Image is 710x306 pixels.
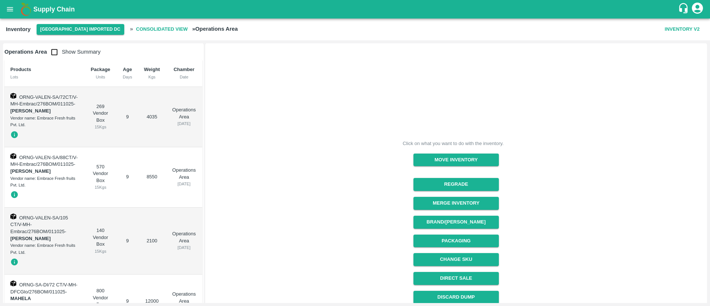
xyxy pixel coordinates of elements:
div: [DATE] [172,120,196,127]
b: Consolidated View [136,25,188,34]
div: 269 Vendor Box [90,103,111,131]
div: 570 Vendor Box [90,164,111,191]
b: Package [91,67,110,72]
div: account of current user [691,1,704,17]
b: Operations Area [4,49,47,55]
div: 140 Vendor Box [90,227,111,255]
span: Show Summary [47,49,101,55]
span: 2100 [146,238,157,243]
span: ORNG-SA-DI/72 CT/V-MH-DFCGlo/276BOM/011025 [10,282,77,295]
div: 15 Kgs [90,248,111,255]
p: Operations Area [172,231,196,244]
td: 9 [117,147,138,208]
span: - [10,229,66,241]
td: 9 [117,87,138,147]
div: Vendor name: Embrace Fresh fruits Pvt. Ltd. [10,175,78,189]
div: Days [123,74,132,80]
span: Consolidated View [133,23,191,36]
div: 15 Kgs [90,124,111,130]
span: - [10,101,75,114]
td: 9 [117,208,138,275]
div: Click on what you want to do with the inventory. [403,140,504,147]
div: Date [172,74,196,80]
img: logo [18,2,33,17]
div: Lots [10,74,78,80]
b: Chamber [173,67,194,72]
button: Direct Sale [413,272,499,285]
div: 15 Kgs [90,184,111,191]
b: Age [123,67,132,72]
span: ORNG-VALEN-SA/88CT/V-MH-Embrac/276BOM/011025 [10,155,78,167]
span: 12000 [145,298,159,304]
button: Packaging [413,235,499,248]
b: Products [10,67,31,72]
button: Merge Inventory [413,197,499,210]
button: Brand/[PERSON_NAME] [413,216,499,229]
strong: [PERSON_NAME] [10,168,51,174]
button: Regrade [413,178,499,191]
button: Select DC [37,24,124,35]
div: Vendor name: Embrace Fresh fruits Pvt. Ltd. [10,115,78,128]
span: 8550 [146,174,157,179]
strong: [PERSON_NAME] [10,108,51,114]
p: Operations Area [172,167,196,181]
img: box [10,280,16,286]
span: ORNG-VALEN-SA/72CT/V-MH-Embrac/276BOM/011025 [10,94,78,107]
button: open drawer [1,1,18,18]
button: Change SKU [413,253,499,266]
p: Operations Area [172,291,196,305]
span: ORNG-VALEN-SA/105 CT/V-MH-Embrac/276BOM/011025 [10,215,68,234]
b: » Operations Area [192,26,238,32]
a: Supply Chain [33,4,678,14]
button: Move Inventory [413,154,499,167]
div: [DATE] [172,181,196,187]
button: Inventory V2 [662,23,703,36]
b: Weight [144,67,160,72]
b: Supply Chain [33,6,75,13]
div: Kgs [144,74,160,80]
div: customer-support [678,3,691,16]
img: box [10,213,16,219]
h2: » [130,23,238,36]
img: box [10,93,16,99]
strong: [PERSON_NAME] [10,236,51,241]
button: Discard Dump [413,291,499,304]
strong: MAHELA [10,296,31,301]
div: [DATE] [172,244,196,251]
span: - [10,161,75,174]
img: box [10,153,16,159]
span: 4035 [146,114,157,120]
p: Operations Area [172,107,196,120]
div: Vendor name: Embrace Fresh fruits Pvt. Ltd. [10,242,78,256]
div: Units [90,74,111,80]
b: Inventory [6,26,31,32]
